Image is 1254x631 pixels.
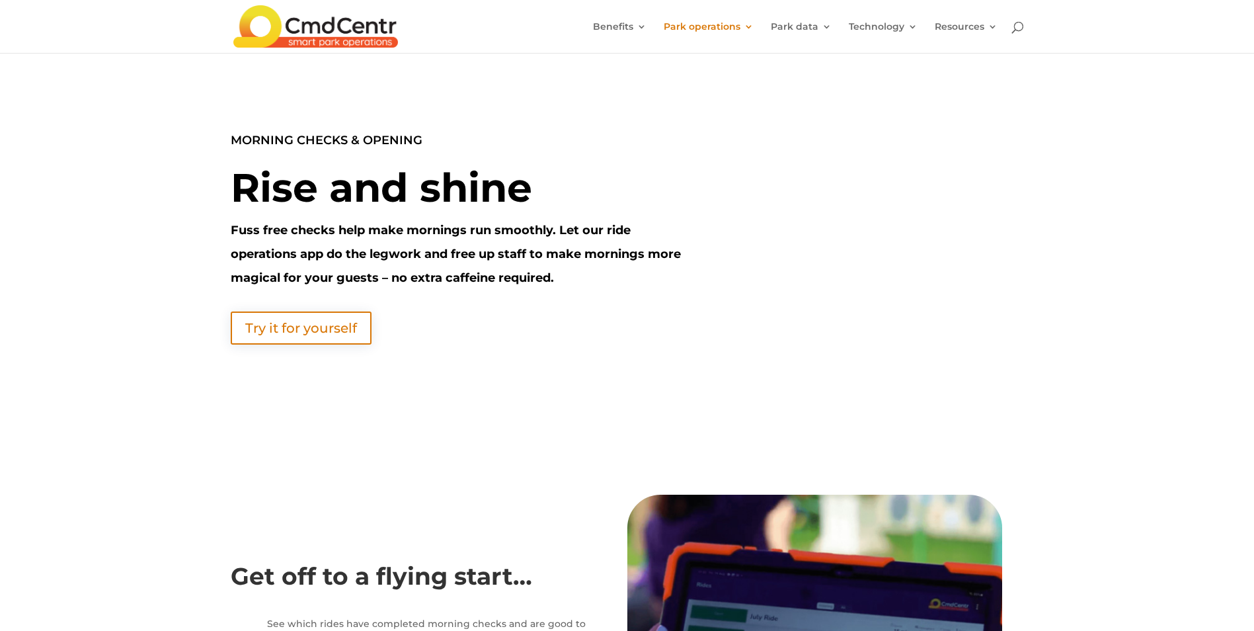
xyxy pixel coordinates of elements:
a: Try it for yourself [231,312,372,345]
h1: Rise and shine [231,164,689,218]
a: Resources [935,22,998,53]
p: MORNING CHECKS & OPENING [231,128,689,164]
h2: Get off to a flying start… [231,564,606,595]
a: Park operations [664,22,754,53]
img: CmdCentr [233,5,398,48]
a: Park data [771,22,832,53]
b: Fuss free checks help make mornings run smoothly. Let our ride operations app do the legwork and ... [231,223,681,285]
a: Benefits [593,22,647,53]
